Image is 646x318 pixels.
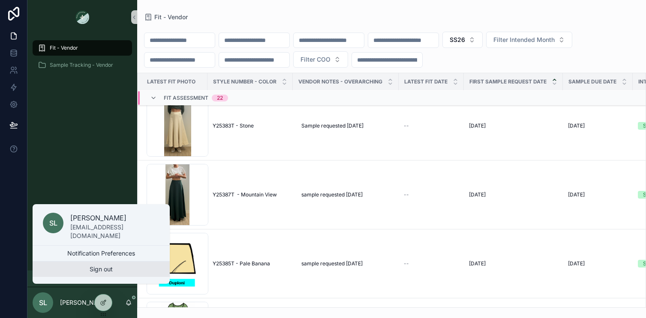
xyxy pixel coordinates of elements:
[469,191,558,198] a: [DATE]
[70,223,159,240] p: [EMAIL_ADDRESS][DOMAIN_NAME]
[568,260,628,267] a: [DATE]
[164,95,208,101] span: Fit Assessment
[568,122,628,129] a: [DATE]
[493,36,555,44] span: Filter Intended Month
[404,122,409,129] span: --
[404,191,459,198] a: --
[33,246,170,261] button: Notification Preferences
[298,119,394,133] a: Sample requested [DATE]
[217,95,223,101] div: 22
[404,191,409,198] span: --
[213,191,288,198] a: Y25387T - Mountain View
[568,191,585,198] span: [DATE]
[33,57,132,73] a: Sample Tracking - Vendor
[49,218,57,228] span: SL
[213,260,270,267] span: Y25385T - Pale Banana
[144,13,188,21] a: Fit - Vendor
[568,78,616,85] span: Sample Due Date
[568,260,585,267] span: [DATE]
[213,122,254,129] span: Y25383T - Stone
[298,257,394,270] a: sample requested [DATE]
[50,45,78,51] span: Fit - Vendor
[213,260,288,267] a: Y25385T - Pale Banana
[486,32,572,48] button: Select Button
[213,191,277,198] span: Y25387T - Mountain View
[70,213,159,223] p: [PERSON_NAME]
[469,260,558,267] a: [DATE]
[404,78,448,85] span: Latest Fit Date
[469,78,547,85] span: FIRST SAMPLE REQUEST DATE
[213,78,276,85] span: Style Number - Color
[568,122,585,129] span: [DATE]
[33,40,132,56] a: Fit - Vendor
[404,260,409,267] span: --
[300,55,331,64] span: Filter COO
[450,36,465,44] span: SS26
[50,62,113,68] span: Sample Tracking - Vendor
[404,122,459,129] a: --
[147,78,195,85] span: Latest Fit Photo
[301,122,364,129] span: Sample requested [DATE]
[213,122,288,129] a: Y25383T - Stone
[33,262,170,277] button: Sign out
[469,260,486,267] span: [DATE]
[298,188,394,202] a: sample requested [DATE]
[39,297,47,308] span: SL
[75,10,89,24] img: App logo
[469,191,486,198] span: [DATE]
[301,260,363,267] span: sample requested [DATE]
[27,34,137,84] div: scrollable content
[469,122,486,129] span: [DATE]
[301,191,363,198] span: sample requested [DATE]
[404,260,459,267] a: --
[298,78,382,85] span: Vendor Notes - Overarching
[469,122,558,129] a: [DATE]
[154,13,188,21] span: Fit - Vendor
[568,191,628,198] a: [DATE]
[60,298,109,307] p: [PERSON_NAME]
[293,51,348,68] button: Select Button
[442,32,483,48] button: Select Button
